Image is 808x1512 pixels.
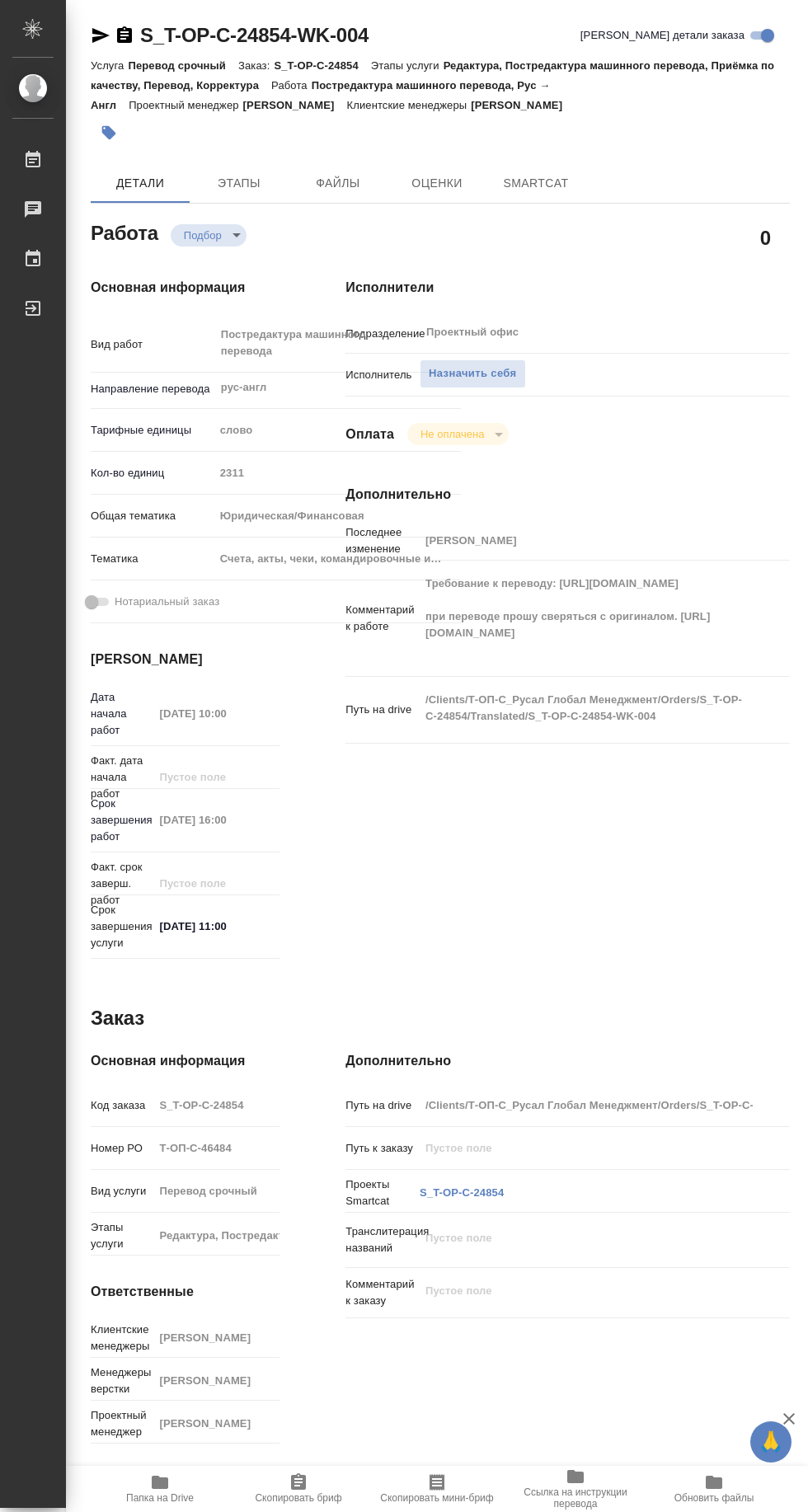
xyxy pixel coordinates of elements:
[760,223,771,251] h2: 0
[345,1276,420,1309] p: Комментарий к заказу
[407,423,509,445] div: Подбор
[397,173,477,194] span: Оценки
[91,79,550,111] p: Постредактура машинного перевода, Рус → Англ
[214,545,462,573] div: Счета, акты, чеки, командировочные и таможенные документы
[91,336,214,353] p: Вид работ
[91,278,280,298] h4: Основная информация
[371,59,444,72] p: Этапы услуги
[91,217,158,247] h2: Работа
[345,602,420,635] p: Комментарий к работе
[153,1093,280,1117] input: Пустое поле
[420,1186,504,1199] a: S_T-OP-C-24854
[345,485,790,505] h4: Дополнительно
[345,278,790,298] h4: Исполнители
[91,551,214,567] p: Тематика
[91,1364,153,1397] p: Менеджеры верстки
[229,1466,368,1512] button: Скопировать бриф
[128,59,238,72] p: Перевод срочный
[506,1466,645,1512] button: Ссылка на инструкции перевода
[91,902,153,951] p: Срок завершения услуги
[91,115,127,151] button: Добавить тэг
[91,859,153,909] p: Факт. срок заверш. работ
[115,26,134,45] button: Скопировать ссылку
[645,1466,783,1512] button: Обновить файлы
[91,1322,153,1355] p: Клиентские менеджеры
[429,364,516,383] span: Назначить себя
[345,702,420,718] p: Путь на drive
[91,1140,153,1157] p: Номер РО
[750,1421,792,1463] button: 🙏
[91,26,110,45] button: Скопировать ссылку для ЯМессенджера
[91,1282,280,1302] h4: Ответственные
[420,1093,753,1117] input: Пустое поле
[516,1486,635,1510] span: Ссылка на инструкции перевода
[416,427,489,441] button: Не оплачена
[140,24,369,46] a: S_T-OP-C-24854-WK-004
[420,359,525,388] button: Назначить себя
[101,173,180,194] span: Детали
[91,1097,153,1114] p: Код заказа
[153,765,280,789] input: Пустое поле
[91,1005,144,1031] h2: Заказ
[274,59,370,72] p: S_T-OP-C-24854
[153,808,280,832] input: Пустое поле
[345,1051,790,1071] h4: Дополнительно
[674,1492,754,1504] span: Обновить файлы
[115,594,219,610] span: Нотариальный заказ
[171,224,247,247] div: Подбор
[91,689,153,739] p: Дата начала работ
[91,422,214,439] p: Тарифные единицы
[345,1223,420,1256] p: Транслитерация названий
[271,79,312,92] p: Работа
[420,570,753,664] textarea: Требование к переводу: [URL][DOMAIN_NAME] при переводе прошу сверяться с оригиналом. [URL][DOMAIN...
[91,465,214,481] p: Кол-во единиц
[214,502,462,530] div: Юридическая/Финансовая
[179,228,227,242] button: Подбор
[91,753,153,802] p: Факт. дата начала работ
[129,99,242,111] p: Проектный менеджер
[91,381,214,397] p: Направление перевода
[243,99,347,111] p: [PERSON_NAME]
[91,1407,153,1440] p: Проектный менеджер
[153,1136,280,1160] input: Пустое поле
[580,27,745,44] span: [PERSON_NAME] детали заказа
[380,1492,493,1504] span: Скопировать мини-бриф
[420,1136,753,1160] input: Пустое поле
[91,59,128,72] p: Услуга
[91,508,214,524] p: Общая тематика
[345,524,420,557] p: Последнее изменение
[420,686,753,730] textarea: /Clients/Т-ОП-С_Русал Глобал Менеджмент/Orders/S_T-OP-C-24854/Translated/S_T-OP-C-24854-WK-004
[91,1219,153,1252] p: Этапы услуги
[91,1051,280,1071] h4: Основная информация
[420,528,753,552] input: Пустое поле
[471,99,575,111] p: [PERSON_NAME]
[153,1223,280,1247] input: Пустое поле
[153,871,280,895] input: Пустое поле
[200,173,279,194] span: Этапы
[153,1326,280,1350] input: Пустое поле
[345,1140,420,1157] p: Путь к заказу
[255,1492,341,1504] span: Скопировать бриф
[153,1369,280,1392] input: Пустое поле
[91,650,280,669] h4: [PERSON_NAME]
[757,1425,785,1459] span: 🙏
[214,461,462,485] input: Пустое поле
[126,1492,194,1504] span: Папка на Drive
[345,1097,420,1114] p: Путь на drive
[153,1179,280,1203] input: Пустое поле
[153,914,280,938] input: ✎ Введи что-нибудь
[368,1466,506,1512] button: Скопировать мини-бриф
[238,59,274,72] p: Заказ:
[496,173,575,194] span: SmartCat
[153,702,280,725] input: Пустое поле
[345,1176,420,1209] p: Проекты Smartcat
[91,1183,153,1200] p: Вид услуги
[91,1466,229,1512] button: Папка на Drive
[153,1411,280,1435] input: Пустое поле
[91,796,153,845] p: Срок завершения работ
[347,99,472,111] p: Клиентские менеджеры
[214,416,462,444] div: слово
[298,173,378,194] span: Файлы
